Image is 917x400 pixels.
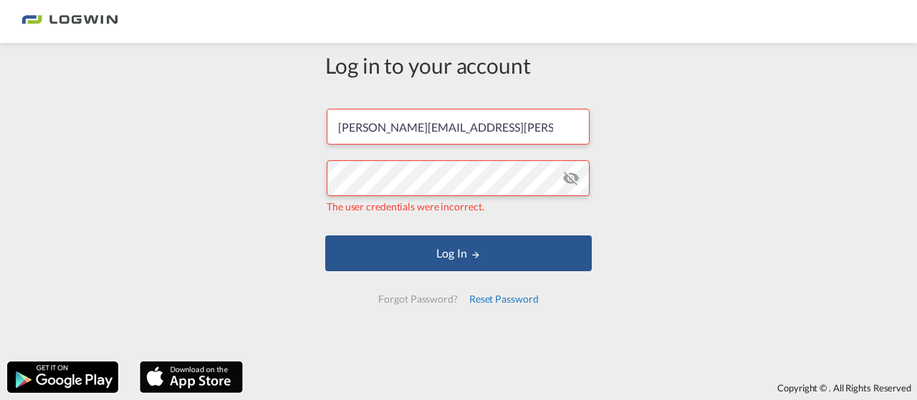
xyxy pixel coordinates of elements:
[21,6,118,38] img: bc73a0e0d8c111efacd525e4c8ad7d32.png
[327,200,484,213] span: The user credentials were incorrect.
[138,360,244,394] img: apple.png
[6,360,120,394] img: google.png
[325,235,592,271] button: LOGIN
[325,50,592,80] div: Log in to your account
[373,286,463,312] div: Forgot Password?
[327,109,590,145] input: Enter email/phone number
[464,286,544,312] div: Reset Password
[250,376,917,400] div: Copyright © . All Rights Reserved
[562,170,580,187] md-icon: icon-eye-off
